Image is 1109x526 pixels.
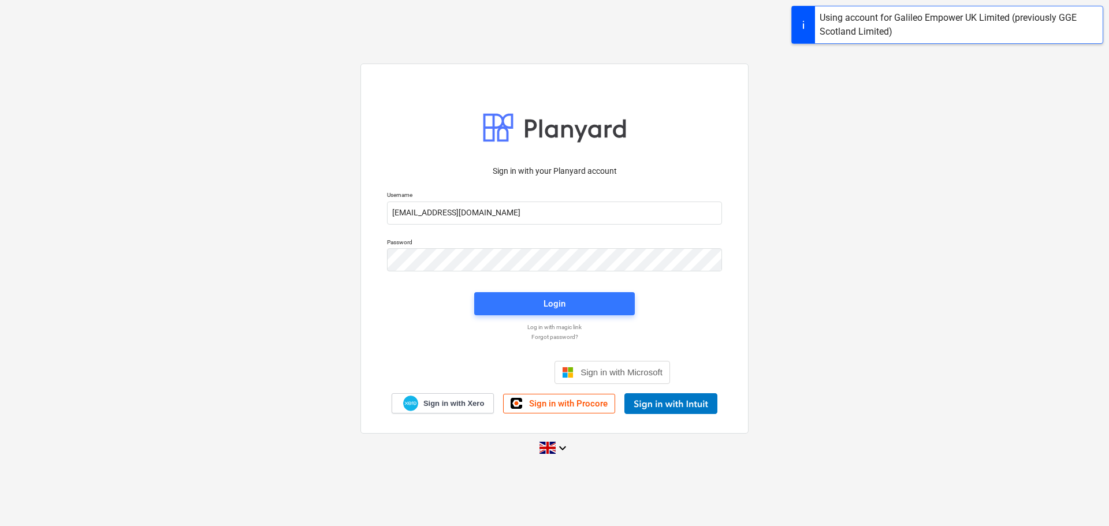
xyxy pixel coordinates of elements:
[381,323,728,331] a: Log in with magic link
[503,394,615,413] a: Sign in with Procore
[544,296,565,311] div: Login
[556,441,570,455] i: keyboard_arrow_down
[433,360,551,385] iframe: Sign in with Google Button
[562,367,574,378] img: Microsoft logo
[820,11,1098,39] div: Using account for Galileo Empower UK Limited (previously GGE Scotland Limited)
[387,191,722,201] p: Username
[387,202,722,225] input: Username
[474,292,635,315] button: Login
[387,165,722,177] p: Sign in with your Planyard account
[580,367,663,377] span: Sign in with Microsoft
[387,238,722,248] p: Password
[381,333,728,341] a: Forgot password?
[392,393,494,413] a: Sign in with Xero
[529,398,608,409] span: Sign in with Procore
[403,396,418,411] img: Xero logo
[423,398,484,409] span: Sign in with Xero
